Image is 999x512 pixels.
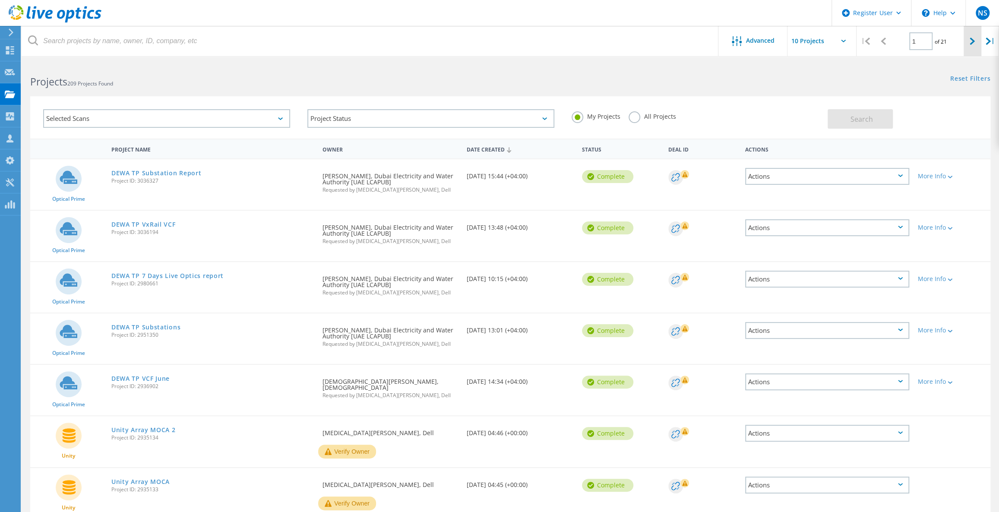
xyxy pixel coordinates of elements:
a: Live Optics Dashboard [9,18,101,24]
span: Requested by [MEDICAL_DATA][PERSON_NAME], Dell [322,393,458,398]
div: Actions [745,373,909,390]
div: Complete [582,376,633,389]
div: [DATE] 13:01 (+04:00) [462,313,578,342]
a: DEWA TP 7 Days Live Optics report [111,273,224,279]
div: [DATE] 13:48 (+04:00) [462,211,578,239]
span: NS [977,9,987,16]
div: [MEDICAL_DATA][PERSON_NAME], Dell [318,468,462,496]
span: Search [850,114,873,124]
button: Verify Owner [318,496,376,510]
div: [DATE] 04:46 (+00:00) [462,416,578,445]
div: More Info [918,276,986,282]
div: Complete [582,221,633,234]
div: Actions [745,219,909,236]
div: Actions [741,141,914,157]
span: Requested by [MEDICAL_DATA][PERSON_NAME], Dell [322,187,458,193]
div: [DEMOGRAPHIC_DATA][PERSON_NAME], [DEMOGRAPHIC_DATA] [318,365,462,407]
div: Actions [745,477,909,493]
div: [DATE] 14:34 (+04:00) [462,365,578,393]
div: Selected Scans [43,109,290,128]
a: DEWA TP Substation Report [111,170,202,176]
div: More Info [918,379,986,385]
div: More Info [918,173,986,179]
div: Date Created [462,141,578,157]
div: Complete [582,479,633,492]
div: [DATE] 15:44 (+04:00) [462,159,578,188]
span: Unity [62,453,75,458]
div: [PERSON_NAME], Dubai Electricity and Water Authority [UAE LCAPUB] [318,159,462,201]
span: Requested by [MEDICAL_DATA][PERSON_NAME], Dell [322,239,458,244]
span: Advanced [746,38,775,44]
div: | [857,26,874,57]
span: Project ID: 2951350 [111,332,314,338]
label: My Projects [572,111,620,120]
div: Complete [582,427,633,440]
span: Project ID: 3036194 [111,230,314,235]
span: Unity [62,505,75,510]
span: Optical Prime [52,248,85,253]
div: Actions [745,322,909,339]
label: All Projects [629,111,676,120]
div: [PERSON_NAME], Dubai Electricity and Water Authority [UAE LCAPUB] [318,211,462,253]
div: | [981,26,999,57]
div: Project Status [307,109,554,128]
span: Optical Prime [52,299,85,304]
span: Project ID: 3036327 [111,178,314,183]
span: of 21 [935,38,947,45]
a: DEWA TP VxRail VCF [111,221,176,228]
div: Actions [745,425,909,442]
div: [PERSON_NAME], Dubai Electricity and Water Authority [UAE LCAPUB] [318,313,462,355]
span: Optical Prime [52,402,85,407]
a: DEWA TP Substations [111,324,180,330]
div: Complete [582,170,633,183]
span: Optical Prime [52,351,85,356]
a: Reset Filters [950,76,990,83]
span: Project ID: 2980661 [111,281,314,286]
span: Requested by [MEDICAL_DATA][PERSON_NAME], Dell [322,341,458,347]
div: [DATE] 10:15 (+04:00) [462,262,578,291]
div: Deal Id [664,141,741,157]
span: 209 Projects Found [67,80,113,87]
div: [MEDICAL_DATA][PERSON_NAME], Dell [318,416,462,445]
span: Optical Prime [52,196,85,202]
div: Status [578,141,664,157]
svg: \n [922,9,929,17]
a: DEWA TP VCF June [111,376,170,382]
span: Project ID: 2936902 [111,384,314,389]
div: Actions [745,168,909,185]
button: Verify Owner [318,445,376,458]
div: Complete [582,273,633,286]
div: More Info [918,224,986,231]
div: [DATE] 04:45 (+00:00) [462,468,578,496]
button: Search [828,109,893,129]
div: Project Name [107,141,318,157]
a: Unity Array MOCA 2 [111,427,176,433]
div: More Info [918,327,986,333]
a: Unity Array MOCA [111,479,170,485]
div: [PERSON_NAME], Dubai Electricity and Water Authority [UAE LCAPUB] [318,262,462,304]
b: Projects [30,75,67,88]
span: Project ID: 2935134 [111,435,314,440]
div: Owner [318,141,462,157]
span: Project ID: 2935133 [111,487,314,492]
div: Complete [582,324,633,337]
div: Actions [745,271,909,288]
span: Requested by [MEDICAL_DATA][PERSON_NAME], Dell [322,290,458,295]
input: Search projects by name, owner, ID, company, etc [22,26,719,56]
